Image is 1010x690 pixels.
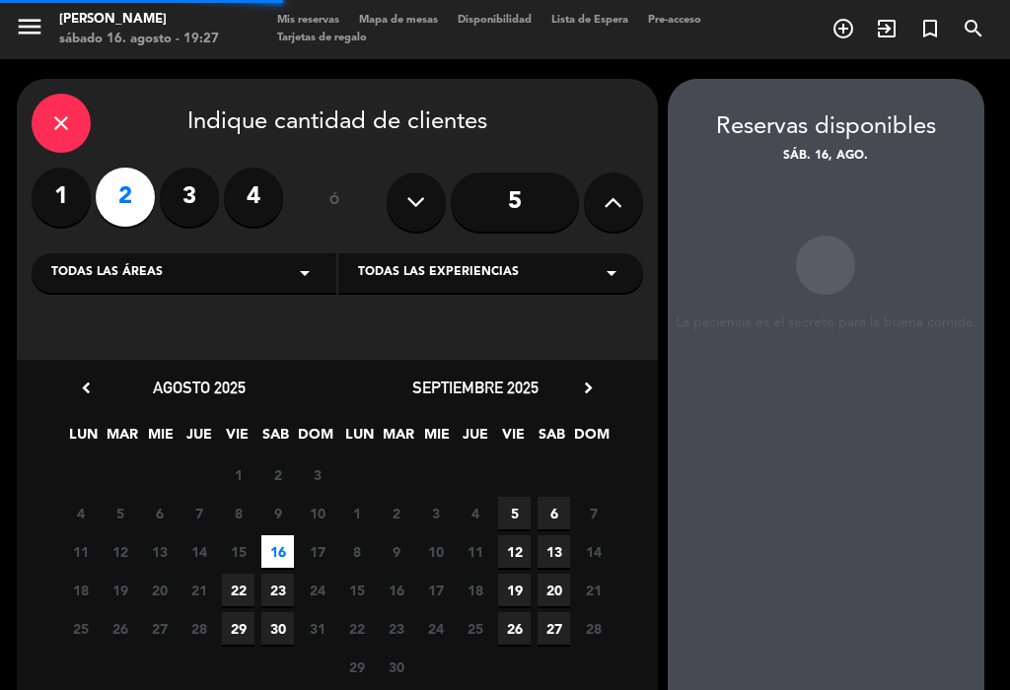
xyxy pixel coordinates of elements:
[49,111,73,135] i: close
[459,423,491,455] span: JUE
[865,12,908,45] span: WALK IN
[498,574,531,606] span: 19
[952,12,995,45] span: BUSCAR
[577,497,610,529] span: 7
[343,423,376,455] span: LUN
[962,17,985,40] i: search
[380,535,412,568] span: 9
[76,378,97,398] i: chevron_left
[267,33,377,43] span: Tarjetas de regalo
[831,17,855,40] i: add_circle_outline
[64,535,97,568] span: 11
[577,535,610,568] span: 14
[668,314,984,331] div: La paciencia es el secreto para la buena comida.
[32,94,643,153] div: Indique cantidad de clientes
[541,15,638,26] span: Lista de Espera
[222,535,254,568] span: 15
[419,574,452,606] span: 17
[143,612,176,645] span: 27
[261,458,294,491] span: 2
[668,147,984,167] div: sáb. 16, ago.
[301,574,333,606] span: 24
[64,497,97,529] span: 4
[578,378,599,398] i: chevron_right
[15,12,44,48] button: menu
[538,574,570,606] span: 20
[182,423,215,455] span: JUE
[261,612,294,645] span: 30
[875,17,899,40] i: exit_to_app
[303,168,367,237] div: ó
[577,574,610,606] span: 21
[182,574,215,606] span: 21
[104,574,136,606] span: 19
[153,378,246,397] span: agosto 2025
[222,458,254,491] span: 1
[538,497,570,529] span: 6
[577,612,610,645] span: 28
[293,261,317,285] i: arrow_drop_down
[15,12,44,41] i: menu
[538,535,570,568] span: 13
[498,612,531,645] span: 26
[459,612,491,645] span: 25
[301,458,333,491] span: 3
[160,168,219,227] label: 3
[822,12,865,45] span: RESERVAR MESA
[59,30,219,49] div: sábado 16. agosto - 19:27
[380,497,412,529] span: 2
[64,612,97,645] span: 25
[459,574,491,606] span: 18
[498,497,531,529] span: 5
[340,535,373,568] span: 8
[267,15,349,26] span: Mis reservas
[301,535,333,568] span: 17
[358,263,519,283] span: Todas las experiencias
[104,612,136,645] span: 26
[182,612,215,645] span: 28
[459,535,491,568] span: 11
[144,423,177,455] span: MIE
[498,535,531,568] span: 12
[104,535,136,568] span: 12
[574,423,607,455] span: DOM
[908,12,952,45] span: Reserva especial
[222,612,254,645] span: 29
[420,423,453,455] span: MIE
[51,263,163,283] span: Todas las áreas
[419,535,452,568] span: 10
[448,15,541,26] span: Disponibilidad
[143,535,176,568] span: 13
[221,423,253,455] span: VIE
[412,378,539,397] span: septiembre 2025
[261,497,294,529] span: 9
[261,535,294,568] span: 16
[380,612,412,645] span: 23
[104,497,136,529] span: 5
[349,15,448,26] span: Mapa de mesas
[259,423,292,455] span: SAB
[261,574,294,606] span: 23
[224,168,283,227] label: 4
[182,535,215,568] span: 14
[538,612,570,645] span: 27
[143,574,176,606] span: 20
[497,423,530,455] span: VIE
[380,651,412,683] span: 30
[340,651,373,683] span: 29
[222,497,254,529] span: 8
[536,423,568,455] span: SAB
[143,497,176,529] span: 6
[459,497,491,529] span: 4
[380,574,412,606] span: 16
[918,17,942,40] i: turned_in_not
[106,423,138,455] span: MAR
[600,261,623,285] i: arrow_drop_down
[340,612,373,645] span: 22
[419,497,452,529] span: 3
[67,423,100,455] span: LUN
[638,15,711,26] span: Pre-acceso
[340,497,373,529] span: 1
[419,612,452,645] span: 24
[668,108,984,147] div: Reservas disponibles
